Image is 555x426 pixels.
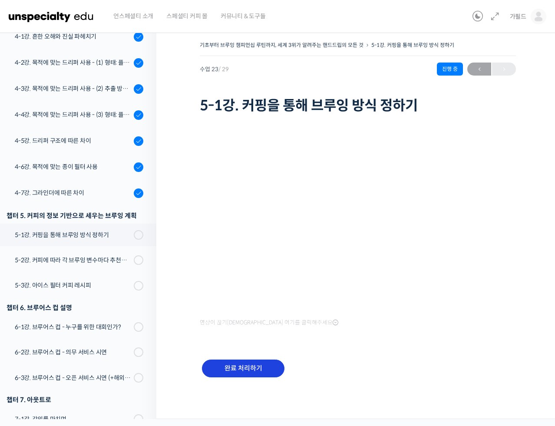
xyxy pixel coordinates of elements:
[15,136,131,145] div: 4-5강. 드리퍼 구조에 따른 차이
[15,162,131,172] div: 4-6강. 목적에 맞는 종이 필터 사용
[7,302,143,314] div: 챕터 6. 브루어스 컵 설명
[15,230,131,240] div: 5-1강. 커핑을 통해 브루잉 방식 정하기
[510,13,526,20] span: 가필드
[7,210,143,221] div: 챕터 5. 커피의 정보 기반으로 세우는 브루잉 계획
[218,66,229,73] span: / 29
[467,63,491,76] a: ←이전
[3,275,57,297] a: 홈
[15,373,131,383] div: 6-3강. 브루어스 컵 - 오픈 서비스 시연 (+해외에서 시연할 때 주의할 점)
[15,58,131,67] div: 4-2강. 목적에 맞는 드리퍼 사용 - (1) 형태: 플랫 베드, 코니컬
[15,281,131,290] div: 5-3강. 아이스 필터 커피 레시피
[15,255,131,265] div: 5-2강. 커피에 따라 각 브루잉 변수마다 추천하는 기준 값
[15,414,131,424] div: 7-1강. 강의를 마치며
[200,42,363,48] a: 기초부터 브루잉 챔피언십 루틴까지, 세계 3위가 알려주는 핸드드립의 모든 것
[15,110,131,119] div: 4-4강. 목적에 맞는 드리퍼 사용 - (3) 형태: 플라스틱, 유리, 세라믹, 메탈
[27,288,33,295] span: 홈
[371,42,454,48] a: 5-1강. 커핑을 통해 브루잉 방식 정하기
[15,322,131,332] div: 6-1강. 브루어스 컵 - 누구를 위한 대회인가?
[57,275,112,297] a: 대화
[79,289,90,296] span: 대화
[15,188,131,198] div: 4-7강. 그라인더에 따른 차이
[200,319,338,326] span: 영상이 끊기[DEMOGRAPHIC_DATA] 여기를 클릭해주세요
[202,360,284,377] input: 완료 처리하기
[15,32,131,41] div: 4-1강. 흔한 오해와 진실 파헤치기
[200,97,516,114] h1: 5-1강. 커핑을 통해 브루잉 방식 정하기
[15,347,131,357] div: 6-2강. 브루어스 컵 - 의무 서비스 시연
[437,63,463,76] div: 진행 중
[15,84,131,93] div: 4-3강. 목적에 맞는 드리퍼 사용 - (2) 추출 방식: 침출식, 투과식
[467,63,491,75] span: ←
[7,394,143,406] div: 챕터 7. 아웃트로
[200,66,229,72] span: 수업 23
[112,275,167,297] a: 설정
[134,288,145,295] span: 설정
